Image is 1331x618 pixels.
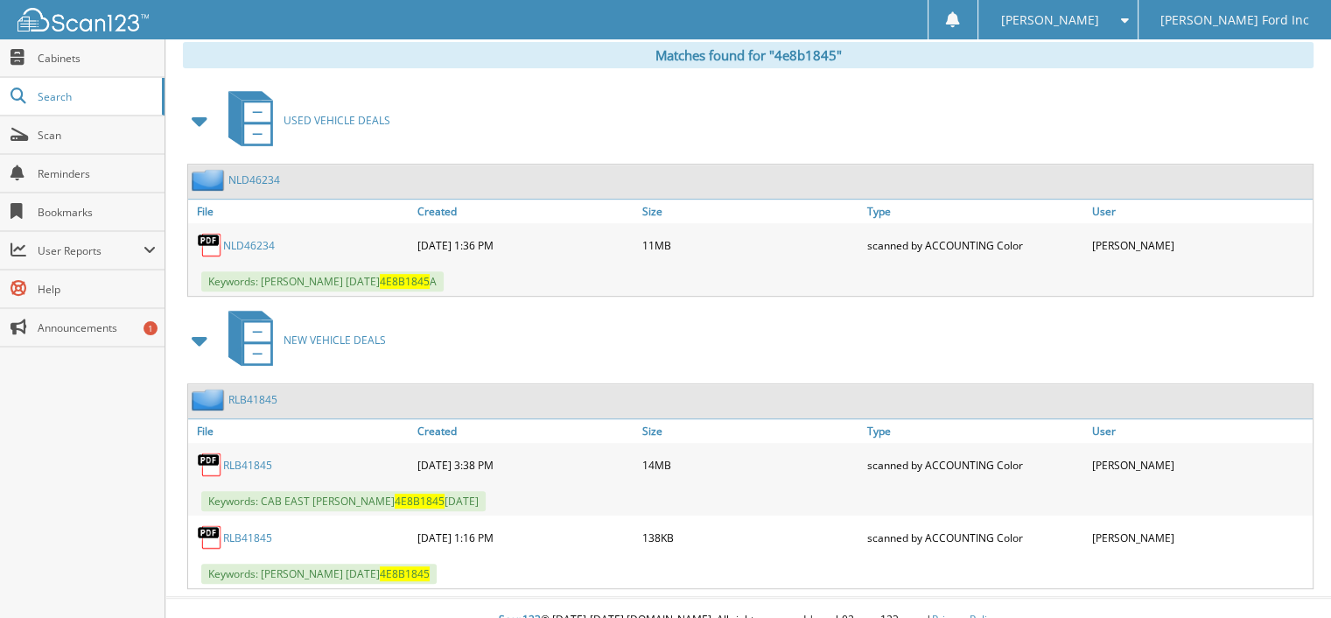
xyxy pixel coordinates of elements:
span: Announcements [38,320,156,335]
a: RLB41845 [223,530,272,545]
img: folder2.png [192,389,228,411]
span: NEW VEHICLE DEALS [284,333,386,348]
div: 11MB [638,228,863,263]
span: Scan [38,128,156,143]
img: PDF.png [197,524,223,551]
div: [PERSON_NAME] [1088,520,1313,555]
a: Type [863,419,1088,443]
a: RLB41845 [228,392,277,407]
div: 138KB [638,520,863,555]
a: NLD46234 [223,238,275,253]
div: 1 [144,321,158,335]
a: NEW VEHICLE DEALS [218,305,386,375]
a: RLB41845 [223,458,272,473]
a: Created [413,200,638,223]
img: PDF.png [197,452,223,478]
div: [DATE] 3:38 PM [413,447,638,482]
div: [PERSON_NAME] [1088,228,1313,263]
div: scanned by ACCOUNTING Color [863,447,1088,482]
div: scanned by ACCOUNTING Color [863,228,1088,263]
a: User [1088,200,1313,223]
span: Keywords: [PERSON_NAME] [DATE] A [201,271,444,291]
span: Bookmarks [38,205,156,220]
img: PDF.png [197,232,223,258]
a: Size [638,419,863,443]
div: 14MB [638,447,863,482]
a: Type [863,200,1088,223]
span: Keywords: CAB EAST [PERSON_NAME] [DATE] [201,491,486,511]
div: scanned by ACCOUNTING Color [863,520,1088,555]
span: User Reports [38,243,144,258]
img: folder2.png [192,169,228,191]
div: [DATE] 1:16 PM [413,520,638,555]
a: NLD46234 [228,172,280,187]
a: File [188,419,413,443]
div: [DATE] 1:36 PM [413,228,638,263]
span: Keywords: [PERSON_NAME] [DATE] [201,564,437,584]
span: 4E8B1845 [380,566,430,581]
span: [PERSON_NAME] [1000,15,1098,25]
span: USED VEHICLE DEALS [284,113,390,128]
a: Created [413,419,638,443]
div: [PERSON_NAME] [1088,447,1313,482]
span: 4E8B1845 [395,494,445,509]
a: File [188,200,413,223]
img: scan123-logo-white.svg [18,8,149,32]
a: User [1088,419,1313,443]
span: Search [38,89,153,104]
span: [PERSON_NAME] Ford Inc [1160,15,1309,25]
div: Matches found for "4e8b1845" [183,42,1313,68]
span: Reminders [38,166,156,181]
span: Help [38,282,156,297]
span: Cabinets [38,51,156,66]
span: 4E8B1845 [380,274,430,289]
a: Size [638,200,863,223]
a: USED VEHICLE DEALS [218,86,390,155]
